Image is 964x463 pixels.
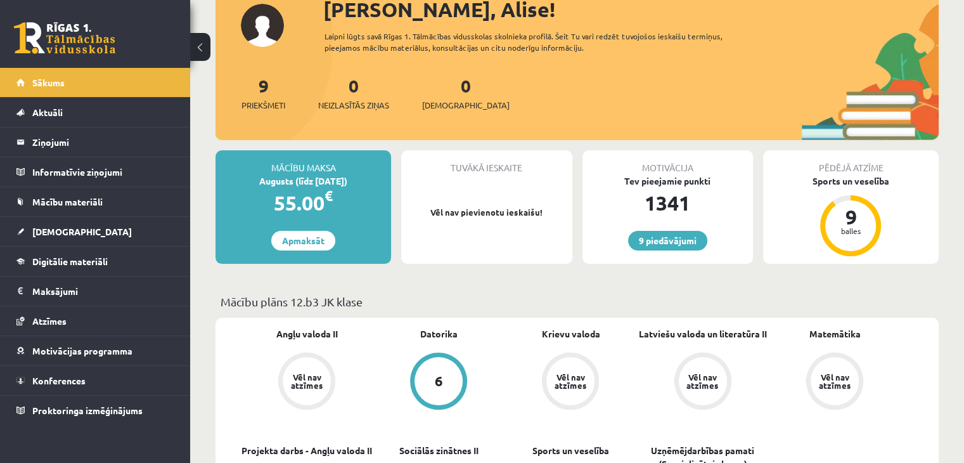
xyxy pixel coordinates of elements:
[832,227,870,235] div: balles
[16,396,174,425] a: Proktoringa izmēģinājums
[532,444,609,457] a: Sports un veselība
[504,353,636,412] a: Vēl nav atzīmes
[763,150,939,174] div: Pēdējā atzīme
[32,77,65,88] span: Sākums
[16,277,174,306] a: Maksājumi
[325,30,759,53] div: Laipni lūgts savā Rīgas 1. Tālmācības vidusskolas skolnieka profilā. Šeit Tu vari redzēt tuvojošo...
[16,187,174,216] a: Mācību materiāli
[32,375,86,386] span: Konferences
[215,174,391,188] div: Augusts (līdz [DATE])
[32,107,63,118] span: Aktuāli
[241,99,285,112] span: Priekšmeti
[325,186,333,205] span: €
[14,22,115,54] a: Rīgas 1. Tālmācības vidusskola
[221,293,934,310] p: Mācību plāns 12.b3 JK klase
[271,231,335,251] a: Apmaksāt
[809,327,860,341] a: Matemātika
[817,373,852,389] div: Vēl nav atzīmes
[289,373,325,389] div: Vēl nav atzīmes
[541,327,600,341] a: Krievu valoda
[32,345,132,356] span: Motivācijas programma
[318,74,389,112] a: 0Neizlasītās ziņas
[16,306,174,336] a: Atzīmes
[16,366,174,395] a: Konferences
[832,207,870,227] div: 9
[32,157,174,186] legend: Informatīvie ziņojumi
[318,99,389,112] span: Neizlasītās ziņas
[16,68,174,97] a: Sākums
[215,150,391,174] div: Mācību maksa
[435,374,443,388] div: 6
[420,327,458,341] a: Datorika
[685,373,721,389] div: Vēl nav atzīmes
[639,327,767,341] a: Latviešu valoda un literatūra II
[373,353,504,412] a: 6
[637,353,769,412] a: Vēl nav atzīmes
[215,188,391,218] div: 55.00
[16,217,174,246] a: [DEMOGRAPHIC_DATA]
[422,74,510,112] a: 0[DEMOGRAPHIC_DATA]
[582,174,753,188] div: Tev pieejamie punkti
[582,188,753,218] div: 1341
[32,277,174,306] legend: Maksājumi
[241,353,373,412] a: Vēl nav atzīmes
[16,247,174,276] a: Digitālie materiāli
[408,206,565,219] p: Vēl nav pievienotu ieskaišu!
[769,353,901,412] a: Vēl nav atzīmes
[16,336,174,365] a: Motivācijas programma
[276,327,338,341] a: Angļu valoda II
[32,226,132,237] span: [DEMOGRAPHIC_DATA]
[16,127,174,157] a: Ziņojumi
[399,444,479,457] a: Sociālās zinātnes II
[582,150,753,174] div: Motivācija
[32,315,67,327] span: Atzīmes
[763,174,939,188] div: Sports un veselība
[241,74,285,112] a: 9Priekšmeti
[628,231,707,251] a: 9 piedāvājumi
[32,196,103,207] span: Mācību materiāli
[32,405,143,416] span: Proktoringa izmēģinājums
[422,99,510,112] span: [DEMOGRAPHIC_DATA]
[553,373,588,389] div: Vēl nav atzīmes
[32,127,174,157] legend: Ziņojumi
[32,256,108,267] span: Digitālie materiāli
[16,98,174,127] a: Aktuāli
[241,444,372,457] a: Projekta darbs - Angļu valoda II
[763,174,939,258] a: Sports un veselība 9 balles
[16,157,174,186] a: Informatīvie ziņojumi
[401,150,572,174] div: Tuvākā ieskaite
